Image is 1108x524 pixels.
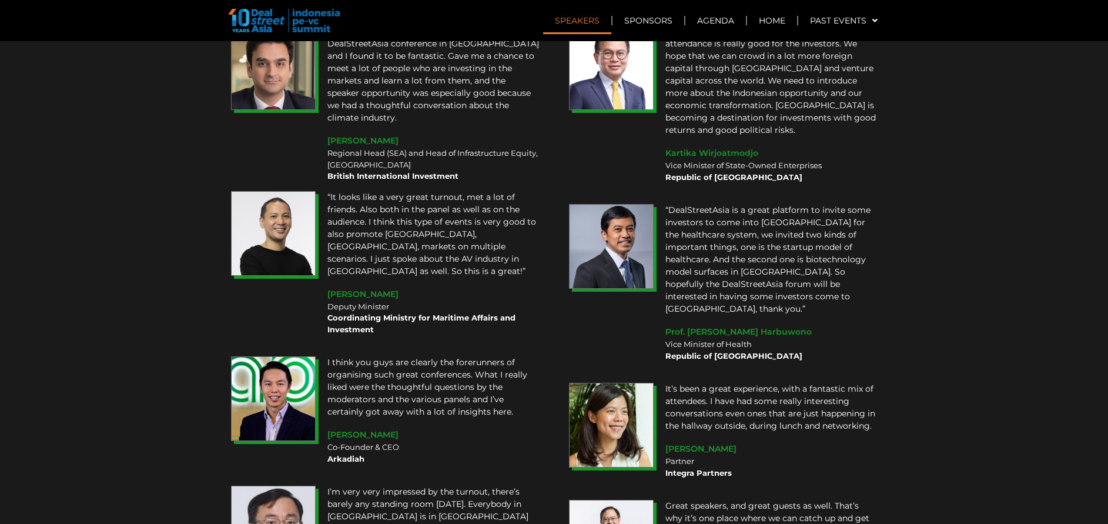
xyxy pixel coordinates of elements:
div: Regional Head (SEA) and Head of Infrastructure Equity, [GEOGRAPHIC_DATA] [327,148,540,182]
b: British International Investment [327,171,458,181]
p: I think it’s a good conference, I am sure the attendance is really good for the investors. We hop... [665,25,878,136]
span: [PERSON_NAME] [327,429,399,440]
span: Prof. [PERSON_NAME] Harbuwono [665,326,812,337]
div: Partner [665,456,878,479]
a: Past Events [798,7,889,34]
img: Jennifer Ho [569,383,654,468]
a: Home [747,7,797,34]
span: [PERSON_NAME] [327,289,399,299]
a: Speakers [543,7,611,34]
p: “DealStreetAsia is a great platform to invite some investors to come into [GEOGRAPHIC_DATA] for t... [665,204,878,315]
p: I think you guys are clearly the forerunners of organising such great conferences. What I really ... [327,356,540,418]
img: Rohit-Anand [231,25,316,110]
b: Republic of [GEOGRAPHIC_DATA] [665,351,802,361]
img: Reuben Lai [231,356,316,441]
p: “It looks like a very great turnout, met a lot of friends. Also both in the panel as well as on t... [327,191,540,278]
img: Kartika Wirjoatmodjo [569,25,654,110]
p: It’s been a great experience, with a fantastic mix of attendees. I have had some really interesti... [665,383,878,432]
div: Vice Minister of Health [665,339,878,362]
div: Co-Founder & CEO [327,442,540,465]
b: Coordinating Ministry for Maritime Affairs and Investment [327,313,515,334]
a: Sponsors [612,7,684,34]
div: Deputy Minister [327,301,540,336]
p: This is the first time I’ve attended the DealStreetAsia conference in [GEOGRAPHIC_DATA] and I fou... [327,25,540,124]
a: Agenda [685,7,746,34]
img: Rachmat Kaimuddin [231,191,316,276]
img: Prof. dr. Dante Saksono Harbuwono, Sp.PD., Ph.D. [569,204,654,289]
b: Republic of [GEOGRAPHIC_DATA] [665,172,802,182]
span: Kartika Wirjoatmodjo [665,148,758,158]
span: [PERSON_NAME] [327,135,399,146]
div: Vice Minister of State-Owned Enterprises [665,160,878,183]
b: Arkadiah [327,454,364,463]
b: Integra Partners [665,468,732,478]
span: [PERSON_NAME] [665,443,737,454]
